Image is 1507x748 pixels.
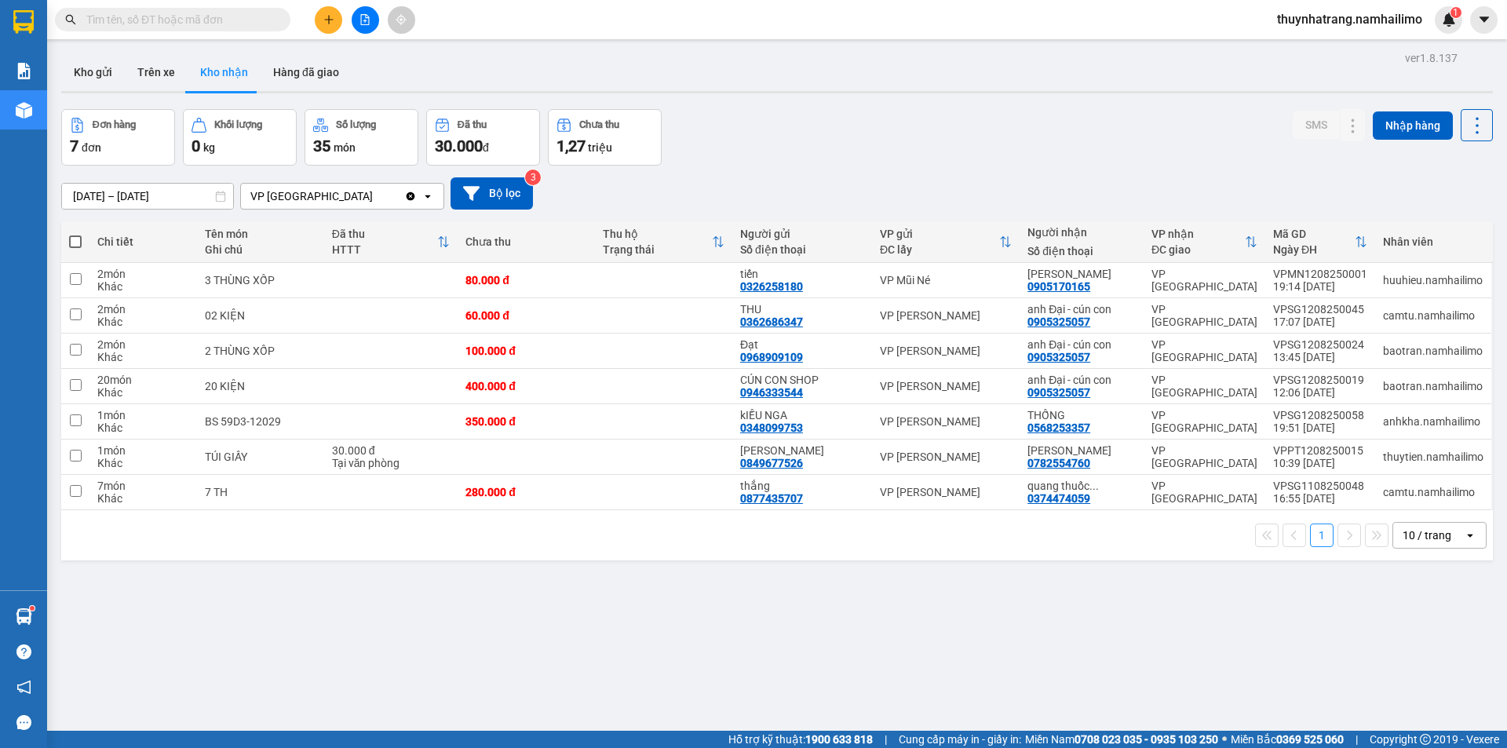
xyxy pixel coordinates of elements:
div: Trạng thái [603,243,712,256]
div: Khác [97,316,189,328]
div: huuhieu.namhailimo [1383,274,1483,286]
div: Chưa thu [465,235,587,248]
sup: 3 [525,170,541,185]
div: Ngày ĐH [1273,243,1355,256]
div: VPSG1108250048 [1273,480,1367,492]
span: đơn [82,141,101,154]
img: warehouse-icon [16,608,32,625]
div: VP [GEOGRAPHIC_DATA] [250,188,373,204]
button: caret-down [1470,6,1498,34]
div: 280.000 đ [465,486,587,498]
div: 0568253357 [1027,421,1090,434]
div: baotran.namhailimo [1383,345,1483,357]
span: question-circle [16,644,31,659]
strong: 0369 525 060 [1276,733,1344,746]
div: ANH QUANG [1027,268,1136,280]
div: VP nhận [1151,228,1245,240]
input: Tìm tên, số ĐT hoặc mã đơn [86,11,272,28]
div: Đạt [740,338,864,351]
div: 2 món [97,338,189,351]
span: 7 [70,137,78,155]
div: VP [PERSON_NAME] [880,415,1012,428]
button: Số lượng35món [305,109,418,166]
th: Toggle SortBy [1265,221,1375,263]
div: Tại văn phòng [332,457,450,469]
button: Kho gửi [61,53,125,91]
div: 0905325057 [1027,316,1090,328]
div: TÚI GIẤY [205,451,316,463]
span: ... [1089,480,1099,492]
div: 0905325057 [1027,351,1090,363]
input: Selected VP Nha Trang. [374,188,376,204]
div: 2 món [97,268,189,280]
span: aim [396,14,407,25]
div: VP [GEOGRAPHIC_DATA] [1151,338,1257,363]
div: kIỀU NGA [740,409,864,421]
button: Khối lượng0kg [183,109,297,166]
strong: 0708 023 035 - 0935 103 250 [1075,733,1218,746]
div: 19:14 [DATE] [1273,280,1367,293]
span: plus [323,14,334,25]
div: 0782554760 [1027,457,1090,469]
div: 1 món [97,409,189,421]
button: Đơn hàng7đơn [61,109,175,166]
div: Số điện thoại [740,243,864,256]
div: quang thuốc 0708001532 [1027,480,1136,492]
div: baotran.namhailimo [1383,380,1483,392]
img: logo-vxr [13,10,34,34]
div: VP [PERSON_NAME] [880,380,1012,392]
div: 60.000 đ [465,309,587,322]
div: Thu hộ [603,228,712,240]
div: 19:51 [DATE] [1273,421,1367,434]
div: 16:55 [DATE] [1273,492,1367,505]
div: 0968909109 [740,351,803,363]
div: Khác [97,457,189,469]
div: 0374474059 [1027,492,1090,505]
th: Toggle SortBy [324,221,458,263]
div: camtu.namhailimo [1383,486,1483,498]
div: 3 THÙNG XỐP [205,274,316,286]
div: anhkha.namhailimo [1383,415,1483,428]
div: 30.000 đ [332,444,450,457]
div: 100.000 đ [465,345,587,357]
div: Mã GD [1273,228,1355,240]
div: VPPT1208250015 [1273,444,1367,457]
span: Hỗ trợ kỹ thuật: [728,731,873,748]
button: file-add [352,6,379,34]
div: VP Mũi Né [880,274,1012,286]
div: VP [GEOGRAPHIC_DATA] [1151,303,1257,328]
div: Khác [97,280,189,293]
div: Khác [97,351,189,363]
div: Đã thu [458,119,487,130]
div: 400.000 đ [465,380,587,392]
span: | [1356,731,1358,748]
div: Người gửi [740,228,864,240]
button: Nhập hàng [1373,111,1453,140]
div: THÚY NGÂN [740,444,864,457]
div: Đơn hàng [93,119,136,130]
div: THỐNG [1027,409,1136,421]
div: VP gửi [880,228,999,240]
div: anh Đại - cún con [1027,303,1136,316]
button: Hàng đã giao [261,53,352,91]
div: 7 TH [205,486,316,498]
div: 80.000 đ [465,274,587,286]
button: Chưa thu1,27 triệu [548,109,662,166]
div: camtu.namhailimo [1383,309,1483,322]
span: file-add [359,14,370,25]
div: Khác [97,492,189,505]
span: 1,27 [556,137,586,155]
span: thuynhatrang.namhailimo [1264,9,1435,29]
span: 30.000 [435,137,483,155]
div: anh Đại - cún con [1027,374,1136,386]
div: VP [PERSON_NAME] [880,309,1012,322]
div: 13:45 [DATE] [1273,351,1367,363]
div: Khác [97,386,189,399]
span: notification [16,680,31,695]
div: Khối lượng [214,119,262,130]
div: tiến [740,268,864,280]
div: ĐC giao [1151,243,1245,256]
div: 0905170165 [1027,280,1090,293]
span: message [16,715,31,730]
span: kg [203,141,215,154]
